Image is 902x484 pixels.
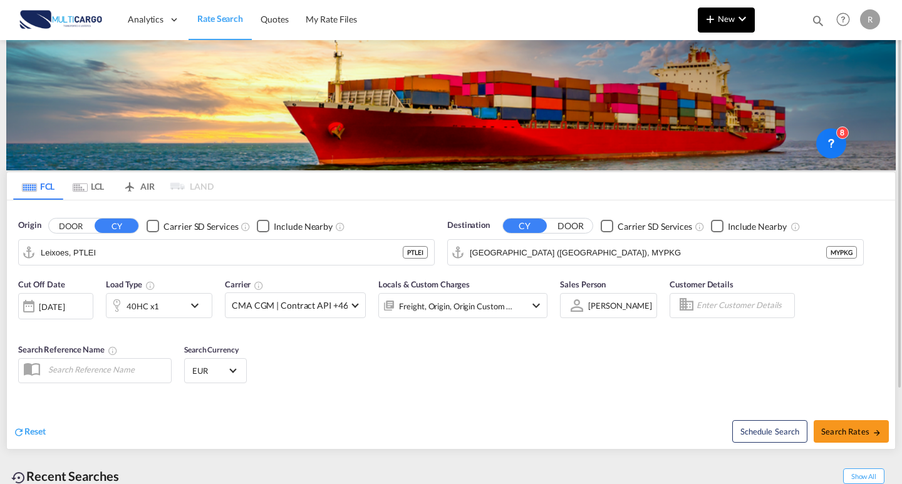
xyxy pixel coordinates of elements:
[19,240,434,265] md-input-container: Leixoes, PTLEI
[618,220,692,233] div: Carrier SD Services
[832,9,854,30] span: Help
[13,172,63,200] md-tab-item: FCL
[257,219,333,232] md-checkbox: Checkbox No Ink
[695,222,705,232] md-icon: Unchecked: Search for CY (Container Yard) services for all selected carriers.Checked : Search for...
[145,281,155,291] md-icon: icon-information-outline
[13,172,214,200] md-pagination-wrapper: Use the left and right arrow keys to navigate between tabs
[703,14,750,24] span: New
[192,365,227,376] span: EUR
[18,344,118,354] span: Search Reference Name
[378,293,547,318] div: Freight Origin Origin Custom Factory Stuffingicon-chevron-down
[184,345,239,354] span: Search Currency
[18,293,93,319] div: [DATE]
[191,361,240,379] md-select: Select Currency: € EUREuro
[128,13,163,26] span: Analytics
[24,426,46,436] span: Reset
[791,222,801,232] md-icon: Unchecked: Ignores neighbouring ports when fetching rates.Checked : Includes neighbouring ports w...
[106,279,155,289] span: Load Type
[106,293,212,318] div: 40HC x1icon-chevron-down
[306,14,357,24] span: My Rate Files
[108,346,118,356] md-icon: Your search will be saved by the below given name
[187,298,209,313] md-icon: icon-chevron-down
[601,219,692,232] md-checkbox: Checkbox No Ink
[698,8,755,33] button: icon-plus 400-fgNewicon-chevron-down
[13,425,46,439] div: icon-refreshReset
[241,222,251,232] md-icon: Unchecked: Search for CY (Container Yard) services for all selected carriers.Checked : Search for...
[6,40,896,170] img: LCL+%26+FCL+BACKGROUND.png
[127,297,159,315] div: 40HC x1
[254,281,264,291] md-icon: The selected Trucker/Carrierwill be displayed in the rate results If the rates are from another f...
[587,296,653,314] md-select: Sales Person: Ricardo Macedo
[335,222,345,232] md-icon: Unchecked: Ignores neighbouring ports when fetching rates.Checked : Includes neighbouring ports w...
[378,279,470,289] span: Locals & Custom Charges
[95,219,138,233] button: CY
[529,298,544,313] md-icon: icon-chevron-down
[447,219,490,232] span: Destination
[826,246,857,259] div: MYPKG
[735,11,750,26] md-icon: icon-chevron-down
[549,219,593,234] button: DOOR
[63,172,113,200] md-tab-item: LCL
[399,297,513,315] div: Freight Origin Origin Custom Factory Stuffing
[18,318,28,335] md-datepicker: Select
[49,219,93,234] button: DOOR
[122,179,137,188] md-icon: icon-airplane
[403,246,428,259] div: PTLEI
[13,426,24,438] md-icon: icon-refresh
[39,301,65,312] div: [DATE]
[697,296,791,315] input: Enter Customer Details
[703,11,718,26] md-icon: icon-plus 400-fg
[42,360,171,379] input: Search Reference Name
[503,219,547,233] button: CY
[163,220,238,233] div: Carrier SD Services
[197,13,243,24] span: Rate Search
[560,279,606,289] span: Sales Person
[811,14,825,28] md-icon: icon-magnify
[232,299,348,312] span: CMA CGM | Contract API +46
[448,240,863,265] md-input-container: Port Klang (Pelabuhan Klang), MYPKG
[225,279,264,289] span: Carrier
[873,428,881,437] md-icon: icon-arrow-right
[18,219,41,232] span: Origin
[728,220,787,233] div: Include Nearby
[274,220,333,233] div: Include Nearby
[711,219,787,232] md-checkbox: Checkbox No Ink
[588,301,652,311] div: [PERSON_NAME]
[7,200,895,448] div: Origin DOOR CY Checkbox No InkUnchecked: Search for CY (Container Yard) services for all selected...
[814,420,889,443] button: Search Ratesicon-arrow-right
[732,420,807,443] button: Note: By default Schedule search will only considerorigin ports, destination ports and cut off da...
[470,243,826,262] input: Search by Port
[811,14,825,33] div: icon-magnify
[843,468,884,484] span: Show All
[41,243,403,262] input: Search by Port
[147,219,238,232] md-checkbox: Checkbox No Ink
[113,172,163,200] md-tab-item: AIR
[261,14,288,24] span: Quotes
[860,9,880,29] div: R
[832,9,860,31] div: Help
[19,6,103,34] img: 82db67801a5411eeacfdbd8acfa81e61.png
[670,279,733,289] span: Customer Details
[821,426,881,436] span: Search Rates
[18,279,65,289] span: Cut Off Date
